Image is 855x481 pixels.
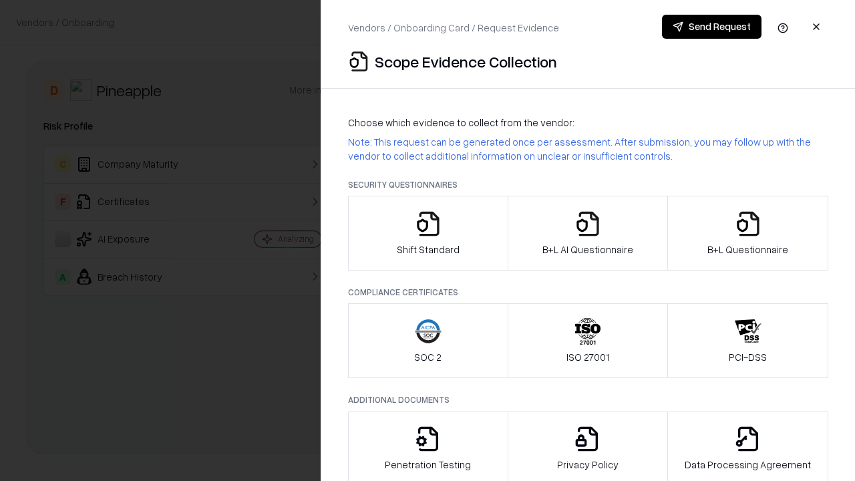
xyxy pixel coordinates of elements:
button: B+L AI Questionnaire [508,196,669,271]
p: Note: This request can be generated once per assessment. After submission, you may follow up with... [348,135,828,163]
p: B+L AI Questionnaire [542,243,633,257]
button: ISO 27001 [508,303,669,378]
p: Scope Evidence Collection [375,51,557,72]
button: B+L Questionnaire [667,196,828,271]
button: PCI-DSS [667,303,828,378]
p: B+L Questionnaire [707,243,788,257]
p: Additional Documents [348,394,828,406]
button: Shift Standard [348,196,508,271]
p: SOC 2 [414,350,442,364]
p: Vendors / Onboarding Card / Request Evidence [348,21,559,35]
p: ISO 27001 [566,350,609,364]
p: Privacy Policy [557,458,619,472]
p: Shift Standard [397,243,460,257]
p: Data Processing Agreement [685,458,811,472]
p: Choose which evidence to collect from the vendor: [348,116,828,130]
p: Penetration Testing [385,458,471,472]
p: Compliance Certificates [348,287,828,298]
p: Security Questionnaires [348,179,828,190]
button: Send Request [662,15,761,39]
button: SOC 2 [348,303,508,378]
p: PCI-DSS [729,350,767,364]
